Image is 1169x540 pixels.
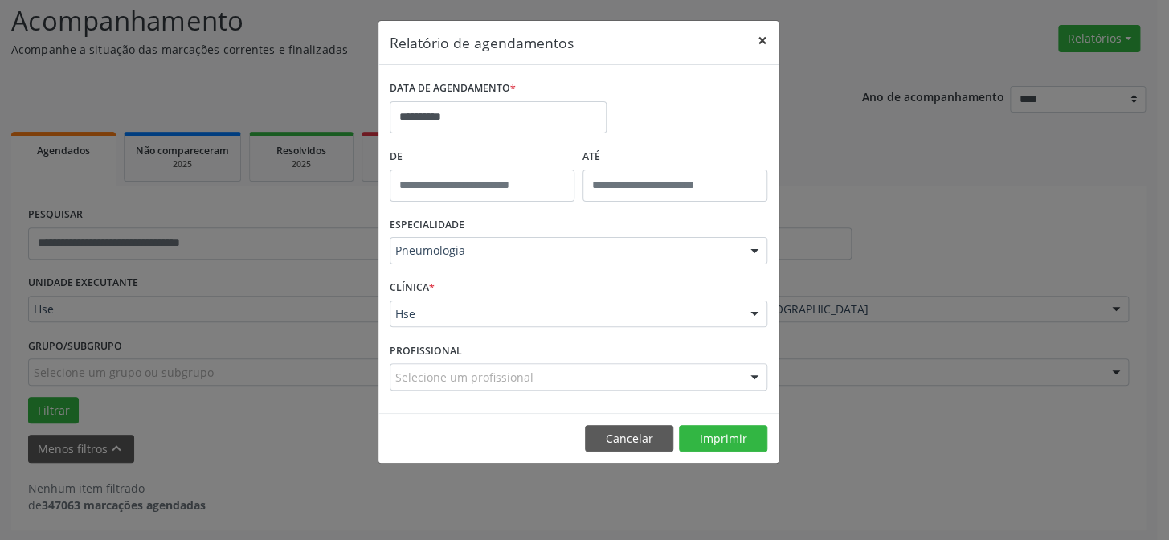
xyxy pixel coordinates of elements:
label: DATA DE AGENDAMENTO [390,76,516,101]
label: CLÍNICA [390,276,435,301]
label: ESPECIALIDADE [390,213,464,238]
span: Hse [395,306,734,322]
button: Close [746,21,779,60]
label: De [390,145,574,170]
span: Pneumologia [395,243,734,259]
label: PROFISSIONAL [390,338,462,363]
button: Cancelar [585,425,673,452]
button: Imprimir [679,425,767,452]
h5: Relatório de agendamentos [390,32,574,53]
label: ATÉ [582,145,767,170]
span: Selecione um profissional [395,369,533,386]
